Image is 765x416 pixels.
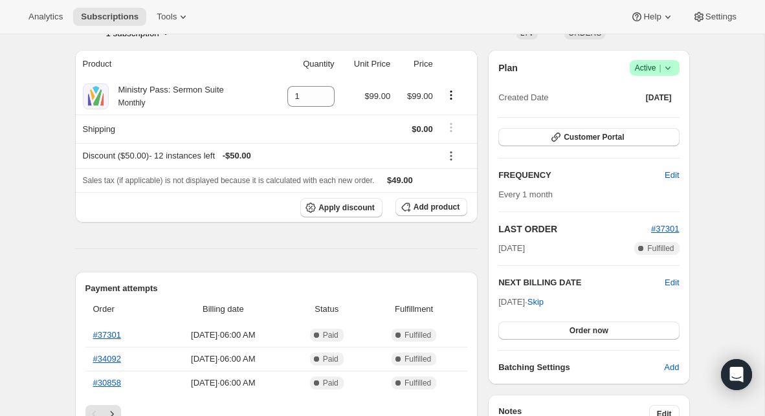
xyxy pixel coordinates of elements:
[21,8,71,26] button: Analytics
[394,50,437,78] th: Price
[498,223,651,235] h2: LAST ORDER
[646,93,672,103] span: [DATE]
[685,8,744,26] button: Settings
[656,357,687,378] button: Add
[161,303,285,316] span: Billing date
[323,354,338,364] span: Paid
[441,120,461,135] button: Shipping actions
[83,176,375,185] span: Sales tax (if applicable) is not displayed because it is calculated with each new order.
[269,50,338,78] th: Quantity
[300,198,382,217] button: Apply discount
[338,50,395,78] th: Unit Price
[527,296,544,309] span: Skip
[28,12,63,22] span: Analytics
[651,223,679,235] button: #37301
[412,124,433,134] span: $0.00
[647,243,674,254] span: Fulfilled
[323,378,338,388] span: Paid
[323,330,338,340] span: Paid
[83,83,109,109] img: product img
[498,169,665,182] h2: FREQUENCY
[665,169,679,182] span: Edit
[441,88,461,102] button: Product actions
[623,8,682,26] button: Help
[498,128,679,146] button: Customer Portal
[570,325,608,336] span: Order now
[161,329,285,342] span: [DATE] · 06:00 AM
[85,282,468,295] h2: Payment attempts
[293,303,360,316] span: Status
[93,354,121,364] a: #34092
[149,8,197,26] button: Tools
[81,12,139,22] span: Subscriptions
[318,203,375,213] span: Apply discount
[665,276,679,289] button: Edit
[405,354,431,364] span: Fulfilled
[664,361,679,374] span: Add
[161,353,285,366] span: [DATE] · 06:00 AM
[75,115,269,143] th: Shipping
[721,359,752,390] div: Open Intercom Messenger
[705,12,737,22] span: Settings
[407,91,433,101] span: $99.00
[657,165,687,186] button: Edit
[498,61,518,74] h2: Plan
[498,190,553,199] span: Every 1 month
[520,292,551,312] button: Skip
[93,330,121,340] a: #37301
[643,12,661,22] span: Help
[395,198,467,216] button: Add product
[651,224,679,234] a: #37301
[368,303,460,316] span: Fulfillment
[387,175,413,185] span: $49.00
[109,83,224,109] div: Ministry Pass: Sermon Suite
[405,330,431,340] span: Fulfilled
[223,149,251,162] span: - $50.00
[93,378,121,388] a: #30858
[75,50,269,78] th: Product
[73,8,146,26] button: Subscriptions
[564,132,624,142] span: Customer Portal
[638,89,680,107] button: [DATE]
[498,276,665,289] h2: NEXT BILLING DATE
[161,377,285,389] span: [DATE] · 06:00 AM
[498,91,548,104] span: Created Date
[83,149,433,162] div: Discount ($50.00) - 12 instances left
[498,297,544,307] span: [DATE] ·
[405,378,431,388] span: Fulfilled
[85,295,158,323] th: Order
[118,98,146,107] small: Monthly
[659,63,661,73] span: |
[157,12,177,22] span: Tools
[635,61,674,74] span: Active
[498,242,525,255] span: [DATE]
[364,91,390,101] span: $99.00
[498,361,664,374] h6: Batching Settings
[414,202,460,212] span: Add product
[498,322,679,340] button: Order now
